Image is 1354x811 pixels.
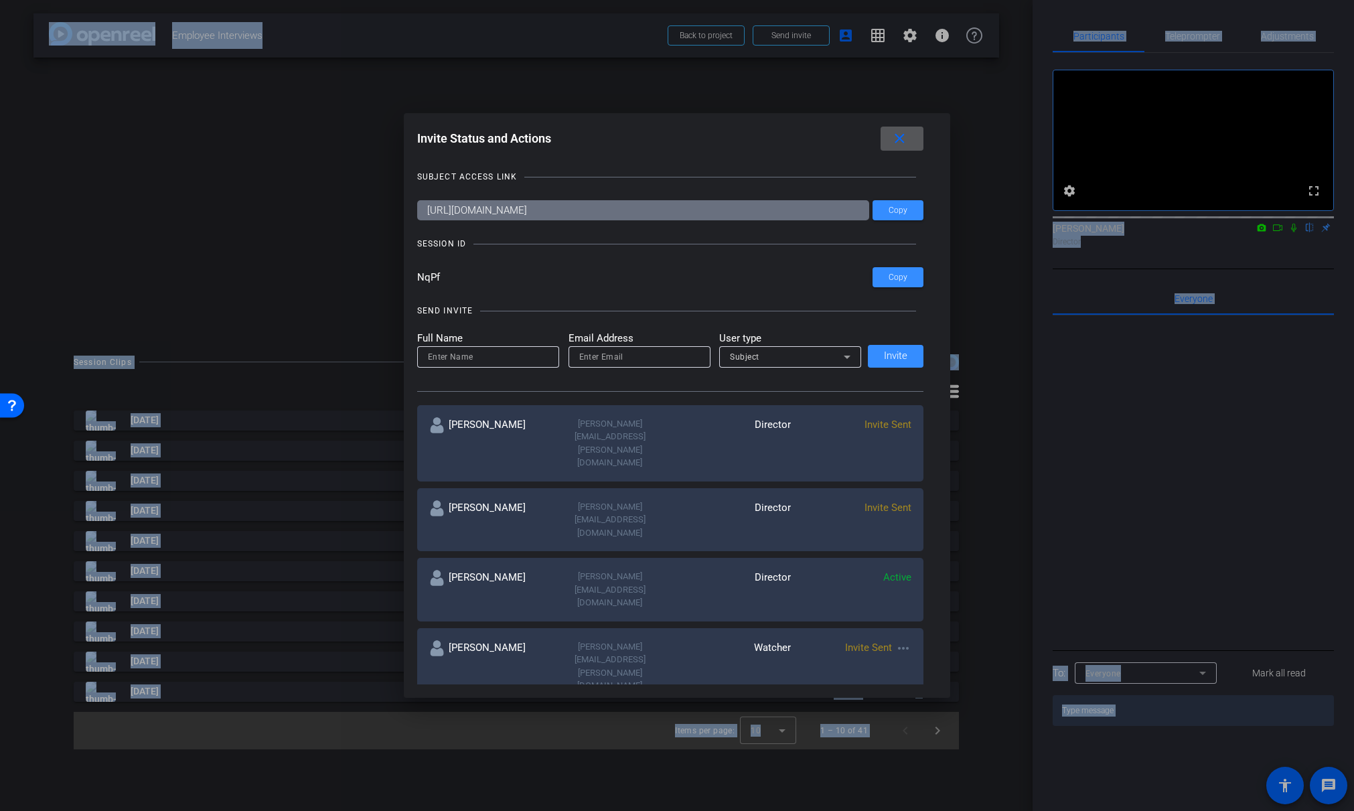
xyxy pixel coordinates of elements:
div: SESSION ID [417,237,466,250]
div: [PERSON_NAME][EMAIL_ADDRESS][DOMAIN_NAME] [550,570,670,609]
mat-label: Email Address [569,331,710,346]
div: SUBJECT ACCESS LINK [417,170,517,183]
span: Subject [730,352,759,362]
div: [PERSON_NAME] [429,417,550,469]
span: Active [883,571,911,583]
span: Invite Sent [864,419,911,431]
span: Copy [889,206,907,216]
mat-label: Full Name [417,331,559,346]
div: Invite Status and Actions [417,127,924,151]
div: [PERSON_NAME][EMAIL_ADDRESS][DOMAIN_NAME] [550,500,670,540]
span: Invite Sent [845,642,892,654]
openreel-title-line: SUBJECT ACCESS LINK [417,170,924,183]
mat-label: User type [719,331,861,346]
span: Invite Sent [864,502,911,514]
div: [PERSON_NAME][EMAIL_ADDRESS][PERSON_NAME][DOMAIN_NAME] [550,417,670,469]
button: Copy [873,267,923,287]
openreel-title-line: SESSION ID [417,237,924,250]
div: Director [670,570,791,609]
span: Copy [889,273,907,283]
input: Enter Email [579,349,700,365]
div: [PERSON_NAME][EMAIL_ADDRESS][PERSON_NAME][DOMAIN_NAME] [550,640,670,692]
div: [PERSON_NAME] [429,570,550,609]
div: [PERSON_NAME] [429,640,550,692]
div: [PERSON_NAME] [429,500,550,540]
div: Director [670,417,791,469]
button: Copy [873,200,923,220]
openreel-title-line: SEND INVITE [417,304,924,317]
mat-icon: close [891,131,908,147]
mat-icon: more_horiz [895,640,911,656]
input: Enter Name [428,349,548,365]
div: Watcher [670,640,791,692]
div: Director [670,500,791,540]
div: SEND INVITE [417,304,473,317]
